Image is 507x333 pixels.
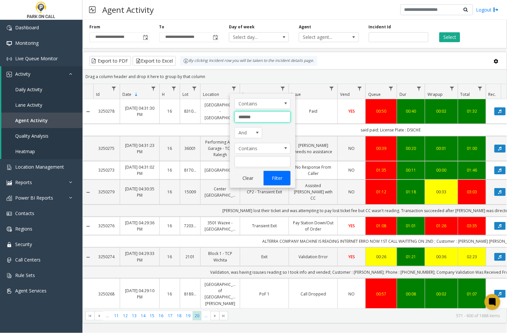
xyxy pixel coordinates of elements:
[212,313,218,319] span: Go to the next page
[429,108,454,114] a: 00:02
[15,195,53,201] span: Power BI Reports
[202,311,210,320] span: Page 21
[83,84,507,308] div: Data table
[428,92,443,97] span: Wrapup
[7,289,12,294] img: 'icon'
[235,143,279,154] span: Contains
[235,156,291,167] input: Location Filter
[164,167,176,173] a: 16
[370,108,393,114] a: 00:50
[15,133,48,139] span: Quality Analysis
[342,223,362,229] a: YES
[476,84,485,93] a: Total Filter Menu
[429,167,454,173] a: 00:00
[148,311,157,320] span: Page 15
[15,117,48,124] span: Agent Activity
[1,113,82,128] a: Agent Activity
[370,189,393,195] div: 01:12
[15,288,47,294] span: Agent Services
[401,223,421,229] a: 01:01
[164,223,176,229] a: 16
[370,291,393,297] a: 00:57
[235,127,262,138] span: Location Filter Logic
[124,164,155,177] a: [DATE] 04:31:02 PM
[439,32,460,42] button: Select
[205,281,236,307] a: [GEOGRAPHIC_DATA] of [GEOGRAPHIC_DATA][PERSON_NAME]
[184,167,196,173] a: 817001
[15,257,41,263] span: Call Centers
[96,313,102,319] span: Go to the previous page
[85,311,94,320] span: Go to the first page
[293,291,333,297] a: Call Dropped
[293,220,333,232] a: Pay Station Down/Out of Order
[184,311,193,320] span: Page 19
[184,291,196,297] a: 818904
[182,92,188,97] span: Lot
[83,71,507,82] div: Drag a column header and drop it here to group by that column
[462,189,482,195] a: 03:03
[462,108,482,114] a: 01:32
[387,84,396,93] a: Queue Filter Menu
[7,273,12,278] img: 'icon'
[149,84,158,93] a: Date Filter Menu
[15,210,34,216] span: Contacts
[349,189,355,195] span: NO
[134,92,139,97] span: Sortable
[205,250,236,263] a: Block 1 - TCP Wichita
[370,254,393,260] a: 00:26
[124,250,155,263] a: [DATE] 04:29:33 PM
[235,127,257,138] span: And
[235,171,262,185] button: Clear
[370,145,393,152] div: 00:39
[97,108,116,114] a: 3250278
[124,105,155,118] a: [DATE] 04:31:30 PM
[244,189,285,195] a: CP2 - Transient Exit
[210,311,219,320] span: Go to the next page
[7,72,12,77] img: 'icon'
[401,291,421,297] div: 00:08
[184,189,196,195] a: 15009
[83,109,93,114] a: Collapse Details
[235,98,291,109] span: Location Filter Operators
[342,291,362,297] a: NO
[193,311,202,320] span: Page 20
[180,56,317,66] div: By clicking Incident row you will be taken to the incident details page.
[15,102,42,108] span: Lane Activity
[462,223,482,229] div: 03:35
[7,258,12,263] img: 'icon'
[97,167,116,173] a: 3250273
[429,223,454,229] a: 01:26
[232,313,500,319] kendo-pager-info: 571 - 600 of 1688 items
[355,84,364,93] a: Vend Filter Menu
[89,24,100,30] label: From
[235,143,291,154] span: Location Filter Operators
[370,223,393,229] a: 01:08
[83,190,93,195] a: Collapse Details
[342,167,362,173] a: NO
[401,145,421,152] div: 00:20
[493,6,499,13] img: logout
[291,92,301,97] span: Issue
[415,84,424,93] a: Dur Filter Menu
[230,84,238,93] a: Location Filter Menu
[121,311,130,320] span: Page 12
[110,84,118,93] a: Id Filter Menu
[1,144,82,159] a: Heatmap
[429,254,454,260] a: 00:36
[401,189,421,195] div: 01:18
[229,24,255,30] label: Day of week
[462,167,482,173] a: 01:46
[83,255,93,260] a: Collapse Details
[205,186,236,198] a: Center [GEOGRAPHIC_DATA]
[293,142,333,155] a: [PERSON_NAME] needs no assistance
[99,2,157,18] h3: Agent Activity
[97,145,116,152] a: 3250275
[183,58,189,64] img: infoIcon.svg
[112,311,121,320] span: Page 11
[293,182,333,202] a: Assisted [PERSON_NAME] with CC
